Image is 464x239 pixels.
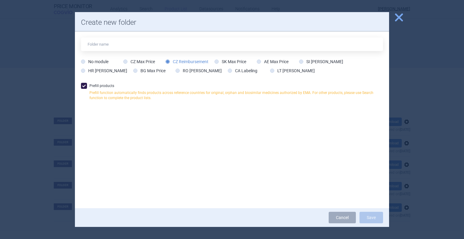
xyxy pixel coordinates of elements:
label: SI [PERSON_NAME] [299,59,343,65]
label: No module [81,59,108,65]
label: RO [PERSON_NAME] [176,68,222,74]
label: CA Labeling [228,68,257,74]
label: Prefill products [81,83,383,104]
h1: Create new folder [81,18,383,27]
label: LT [PERSON_NAME] [270,68,315,74]
label: CZ Reimbursement [166,59,208,65]
label: BG Max Price [133,68,166,74]
label: HR [PERSON_NAME] [81,68,127,74]
input: Folder name [81,37,383,51]
button: Save [359,212,383,223]
p: Prefill function automatically finds products across reference countries for original, orphan and... [89,90,383,101]
label: SK Max Price [214,59,246,65]
label: AE Max Price [257,59,288,65]
a: Cancel [329,212,356,223]
label: CZ Max Price [123,59,155,65]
